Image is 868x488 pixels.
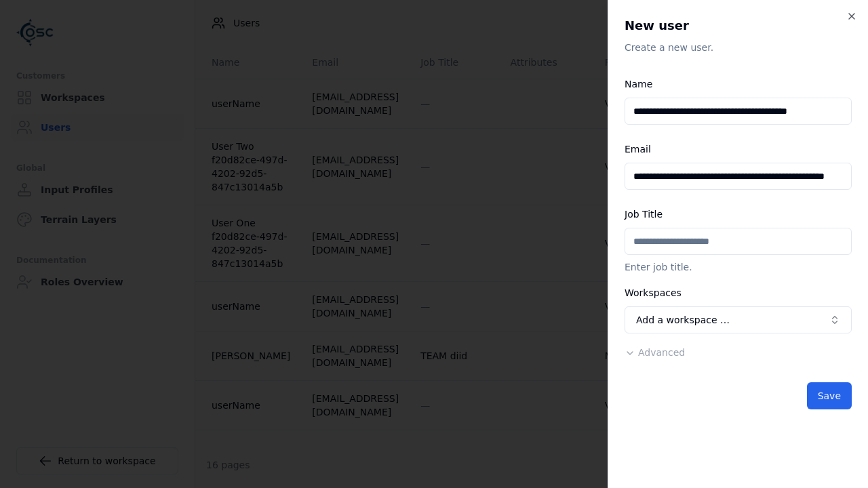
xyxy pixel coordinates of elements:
[625,41,852,54] p: Create a new user.
[625,287,682,298] label: Workspaces
[638,347,685,358] span: Advanced
[625,209,663,220] label: Job Title
[625,346,685,359] button: Advanced
[636,313,730,327] span: Add a workspace …
[625,16,852,35] h2: New user
[625,79,652,89] label: Name
[625,144,651,155] label: Email
[625,260,852,274] p: Enter job title.
[807,382,852,409] button: Save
